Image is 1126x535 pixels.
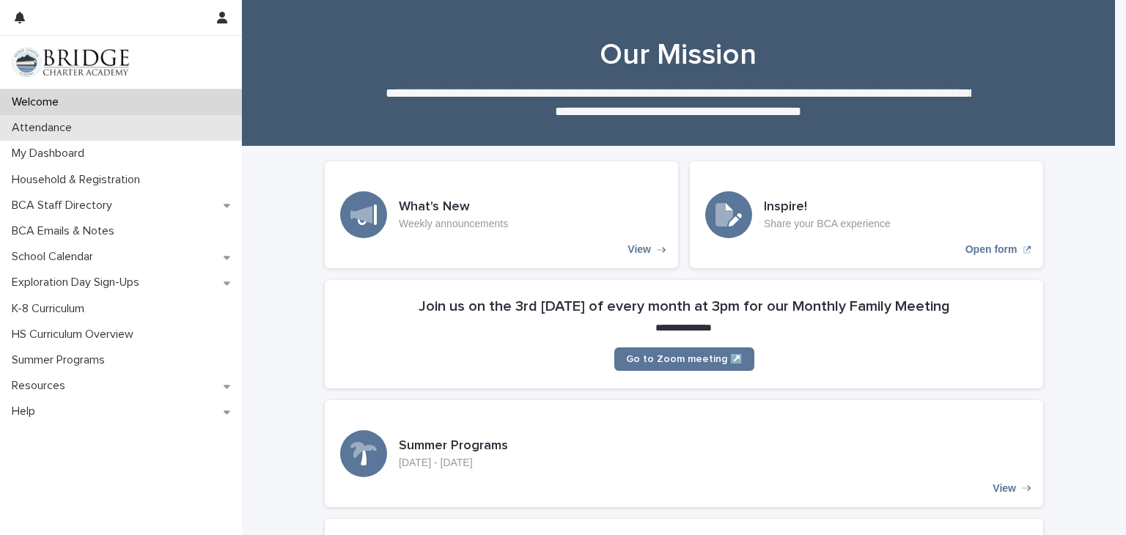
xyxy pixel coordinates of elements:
p: Share your BCA experience [764,218,891,230]
p: Household & Registration [6,173,152,187]
h1: Our Mission [319,37,1037,73]
p: Resources [6,379,77,393]
p: BCA Emails & Notes [6,224,126,238]
p: K-8 Curriculum [6,302,96,316]
p: Exploration Day Sign-Ups [6,276,151,289]
p: View [993,482,1016,495]
p: View [628,243,651,256]
a: Open form [690,161,1043,268]
p: School Calendar [6,250,105,264]
p: BCA Staff Directory [6,199,124,213]
h3: What's New [399,199,508,215]
h3: Inspire! [764,199,891,215]
p: Weekly announcements [399,218,508,230]
h3: Summer Programs [399,438,508,454]
p: [DATE] - [DATE] [399,457,508,469]
a: View [325,400,1043,507]
p: Welcome [6,95,70,109]
p: HS Curriculum Overview [6,328,145,342]
h2: Join us on the 3rd [DATE] of every month at 3pm for our Monthly Family Meeting [419,298,950,315]
span: Go to Zoom meeting ↗️ [626,354,743,364]
p: Help [6,405,47,418]
a: Go to Zoom meeting ↗️ [614,347,754,371]
p: Open form [965,243,1018,256]
a: View [325,161,678,268]
p: My Dashboard [6,147,96,160]
p: Attendance [6,121,84,135]
p: Summer Programs [6,353,117,367]
img: V1C1m3IdTEidaUdm9Hs0 [12,48,129,77]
